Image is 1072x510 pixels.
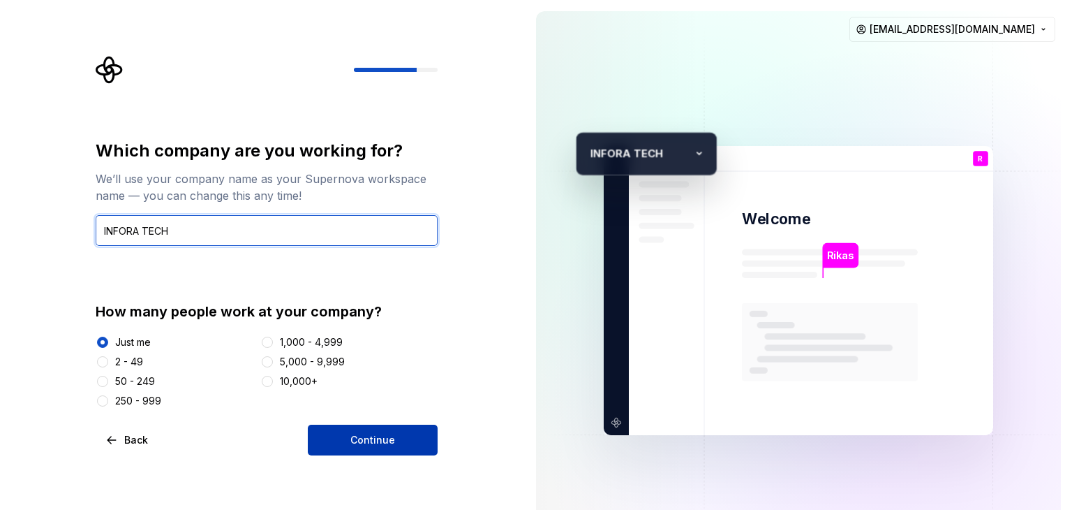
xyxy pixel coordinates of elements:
div: Which company are you working for? [96,140,438,162]
div: 5,000 - 9,999 [280,355,345,369]
button: Continue [308,425,438,456]
div: 10,000+ [280,374,318,388]
button: [EMAIL_ADDRESS][DOMAIN_NAME] [849,17,1055,42]
p: NFORA TECH [593,145,688,162]
div: 250 - 999 [115,394,161,408]
input: Company name [96,215,438,246]
p: Welcome [742,209,810,229]
p: I [583,145,593,162]
button: Back [96,425,160,456]
svg: Supernova Logo [96,56,124,84]
div: 1,000 - 4,999 [280,335,343,349]
p: R [978,155,983,163]
div: 2 - 49 [115,355,143,369]
span: Back [124,433,148,447]
div: We’ll use your company name as your Supernova workspace name — you can change this any time! [96,170,438,204]
span: [EMAIL_ADDRESS][DOMAIN_NAME] [870,22,1035,36]
span: Continue [350,433,395,447]
div: 50 - 249 [115,374,155,388]
div: Just me [115,335,151,349]
div: How many people work at your company? [96,302,438,321]
p: Rikas [827,248,854,263]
